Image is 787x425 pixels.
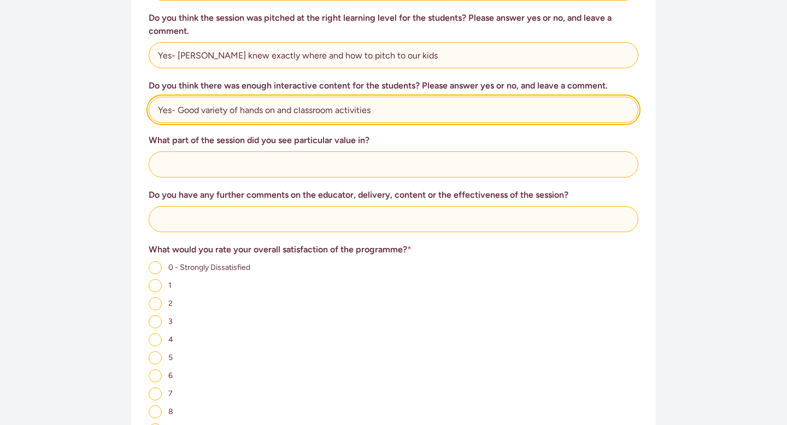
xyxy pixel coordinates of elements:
[168,335,173,344] span: 4
[149,387,162,400] input: 7
[149,243,638,256] h3: What would you rate your overall satisfaction of the programme?
[168,353,173,362] span: 5
[149,79,638,92] h3: Do you think there was enough interactive content for the students? Please answer yes or no, and ...
[168,389,173,398] span: 7
[168,299,173,308] span: 2
[168,263,250,272] span: 0 - Strongly Dissatisfied
[168,407,173,416] span: 8
[149,333,162,346] input: 4
[149,405,162,418] input: 8
[149,315,162,328] input: 3
[168,317,173,326] span: 3
[149,261,162,274] input: 0 - Strongly Dissatisfied
[168,281,172,290] span: 1
[149,188,638,202] h3: Do you have any further comments on the educator, delivery, content or the effectiveness of the s...
[168,371,173,380] span: 6
[149,351,162,364] input: 5
[149,134,638,147] h3: What part of the session did you see particular value in?
[149,297,162,310] input: 2
[149,369,162,382] input: 6
[149,11,638,38] h3: Do you think the session was pitched at the right learning level for the students? Please answer ...
[149,279,162,292] input: 1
